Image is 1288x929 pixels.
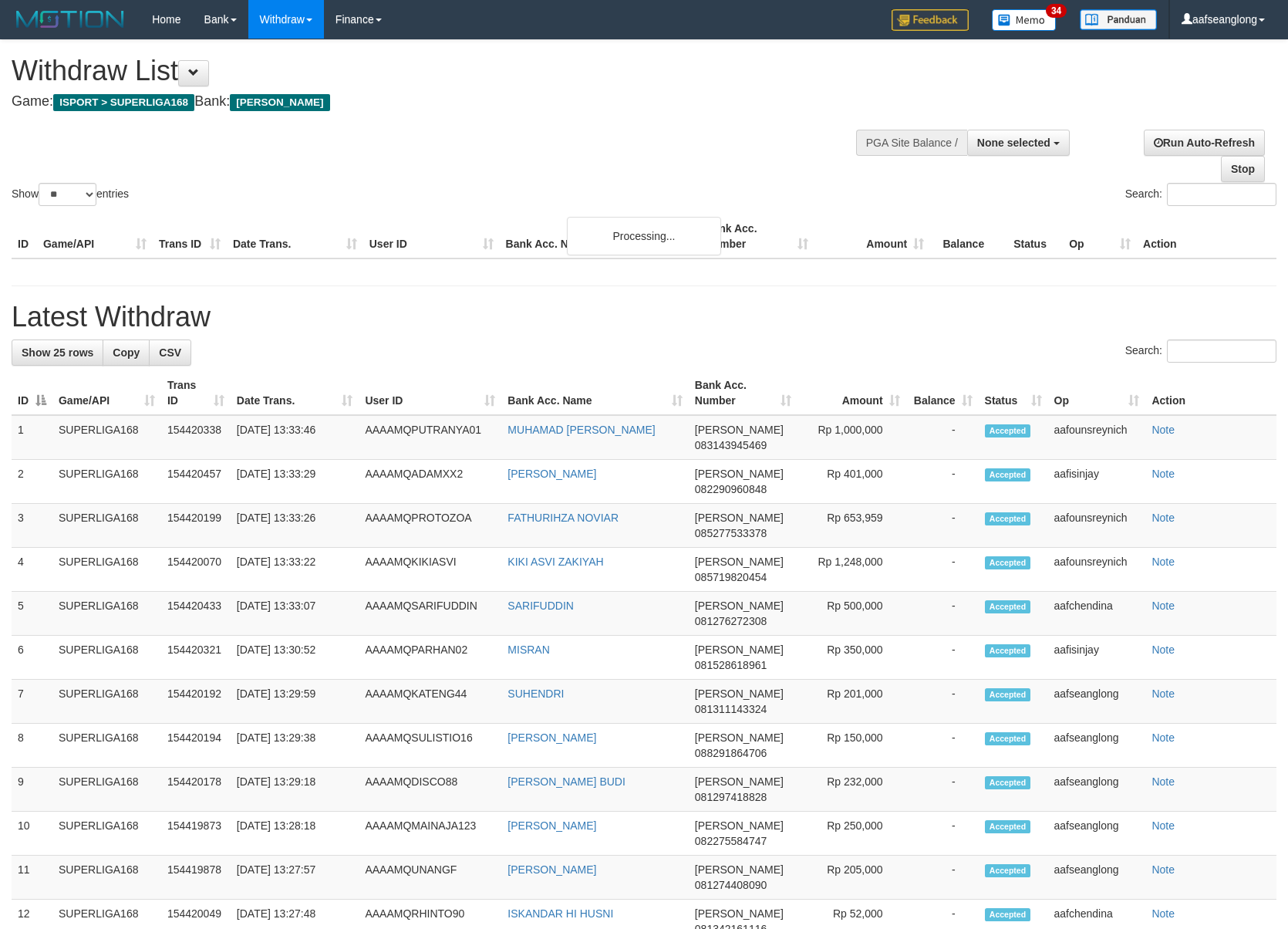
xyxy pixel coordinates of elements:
[1151,731,1175,744] a: Note
[1151,775,1175,788] a: Note
[906,680,979,724] td: -
[699,215,814,258] th: Bank Acc. Number
[12,812,52,856] td: 10
[567,217,721,255] div: Processing...
[695,835,767,847] span: Copy 082275584747 to clipboard
[12,183,129,206] label: Show entries
[797,724,906,768] td: Rp 150,000
[797,415,906,460] td: Rp 1,000,000
[161,724,231,768] td: 154420194
[985,424,1031,437] span: Accepted
[1048,812,1146,856] td: aafseanglong
[1046,4,1067,18] span: 34
[161,504,231,548] td: 154420199
[507,512,619,524] a: FATHURIHZA NOVIAR
[1151,468,1175,480] a: Note
[695,483,767,495] span: Copy 082290960848 to clipboard
[906,592,979,636] td: -
[52,460,161,504] td: SUPERLIGA168
[695,615,767,627] span: Copy 081276272308 to clipboard
[231,415,359,460] td: [DATE] 13:33:46
[985,732,1031,745] span: Accepted
[1007,215,1063,258] th: Status
[507,644,549,656] a: MISRAN
[12,94,843,110] h4: Game: Bank:
[892,9,969,31] img: Feedback.jpg
[231,680,359,724] td: [DATE] 13:29:59
[159,346,181,359] span: CSV
[695,659,767,671] span: Copy 081528618961 to clipboard
[507,775,625,788] a: [PERSON_NAME] BUDI
[507,600,574,612] a: SARIFUDDIN
[231,768,359,812] td: [DATE] 13:29:18
[979,371,1048,415] th: Status: activate to sort column ascending
[1048,371,1146,415] th: Op: activate to sort column ascending
[231,371,359,415] th: Date Trans.: activate to sort column ascending
[985,688,1031,701] span: Accepted
[359,680,501,724] td: AAAAMQKATENG44
[695,775,784,788] span: [PERSON_NAME]
[967,130,1070,156] button: None selected
[695,644,784,656] span: [PERSON_NAME]
[985,556,1031,569] span: Accepted
[797,856,906,900] td: Rp 205,000
[231,812,359,856] td: [DATE] 13:28:18
[797,636,906,680] td: Rp 350,000
[231,504,359,548] td: [DATE] 13:33:26
[12,680,52,724] td: 7
[359,724,501,768] td: AAAAMQSULISTIO16
[227,215,363,258] th: Date Trans.
[1151,424,1175,436] a: Note
[359,415,501,460] td: AAAAMQPUTRANYA01
[906,768,979,812] td: -
[1048,636,1146,680] td: aafisinjay
[37,215,153,258] th: Game/API
[161,371,231,415] th: Trans ID: activate to sort column ascending
[507,863,596,876] a: [PERSON_NAME]
[1167,340,1276,363] input: Search:
[12,592,52,636] td: 5
[22,346,93,359] span: Show 25 rows
[1151,512,1175,524] a: Note
[12,215,37,258] th: ID
[906,856,979,900] td: -
[12,460,52,504] td: 2
[12,302,1276,333] h1: Latest Withdraw
[231,724,359,768] td: [DATE] 13:29:38
[161,636,231,680] td: 154420321
[1048,415,1146,460] td: aafounsreynich
[1167,183,1276,206] input: Search:
[797,504,906,548] td: Rp 653,959
[906,812,979,856] td: -
[507,687,564,700] a: SUHENDRI
[161,812,231,856] td: 154419873
[695,512,784,524] span: [PERSON_NAME]
[695,731,784,744] span: [PERSON_NAME]
[359,504,501,548] td: AAAAMQPROTOZOA
[1048,504,1146,548] td: aafounsreynich
[52,504,161,548] td: SUPERLIGA168
[992,9,1057,31] img: Button%20Memo.svg
[52,812,161,856] td: SUPERLIGA168
[689,371,797,415] th: Bank Acc. Number: activate to sort column ascending
[52,768,161,812] td: SUPERLIGA168
[359,460,501,504] td: AAAAMQADAMXX2
[161,856,231,900] td: 154419878
[231,548,359,592] td: [DATE] 13:33:22
[985,864,1031,877] span: Accepted
[906,415,979,460] td: -
[985,512,1031,525] span: Accepted
[797,371,906,415] th: Amount: activate to sort column ascending
[161,548,231,592] td: 154420070
[359,371,501,415] th: User ID: activate to sort column ascending
[1151,819,1175,832] a: Note
[359,768,501,812] td: AAAAMQDISCO88
[1048,724,1146,768] td: aafseanglong
[985,600,1031,613] span: Accepted
[52,371,161,415] th: Game/API: activate to sort column ascending
[161,680,231,724] td: 154420192
[695,439,767,451] span: Copy 083143945469 to clipboard
[231,460,359,504] td: [DATE] 13:33:29
[12,856,52,900] td: 11
[12,636,52,680] td: 6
